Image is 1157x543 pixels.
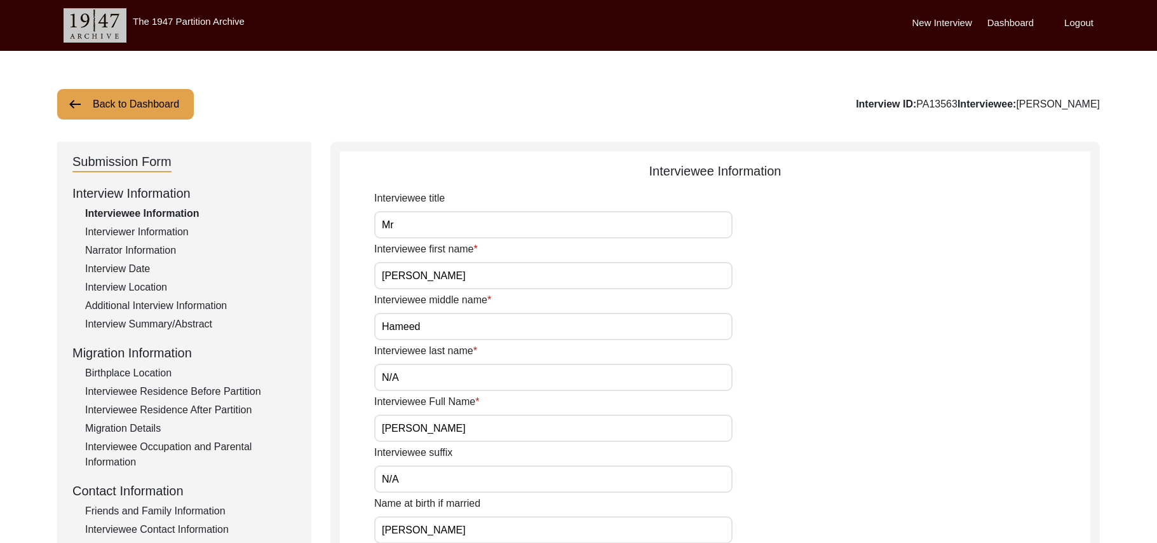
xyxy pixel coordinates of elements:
[85,298,296,313] div: Additional Interview Information
[374,445,452,460] label: Interviewee suffix
[85,439,296,470] div: Interviewee Occupation and Parental Information
[957,99,1016,109] b: Interviewee:
[987,16,1034,31] label: Dashboard
[85,243,296,258] div: Narrator Information
[374,394,479,409] label: Interviewee Full Name
[374,496,480,511] label: Name at birth if married
[85,421,296,436] div: Migration Details
[374,242,478,257] label: Interviewee first name
[64,8,126,43] img: header-logo.png
[72,184,296,203] div: Interview Information
[374,292,491,308] label: Interviewee middle name
[57,89,194,120] button: Back to Dashboard
[85,317,296,332] div: Interview Summary/Abstract
[72,152,172,172] div: Submission Form
[374,343,477,359] label: Interviewee last name
[85,522,296,537] div: Interviewee Contact Information
[85,402,296,418] div: Interviewee Residence After Partition
[85,224,296,240] div: Interviewer Information
[85,206,296,221] div: Interviewee Information
[340,162,1090,181] div: Interviewee Information
[72,481,296,500] div: Contact Information
[85,504,296,519] div: Friends and Family Information
[85,384,296,399] div: Interviewee Residence Before Partition
[912,16,972,31] label: New Interview
[374,191,445,206] label: Interviewee title
[85,261,296,277] div: Interview Date
[856,97,1100,112] div: PA13563 [PERSON_NAME]
[133,16,245,27] label: The 1947 Partition Archive
[85,280,296,295] div: Interview Location
[856,99,916,109] b: Interview ID:
[85,366,296,381] div: Birthplace Location
[1064,16,1093,31] label: Logout
[72,343,296,362] div: Migration Information
[67,97,83,112] img: arrow-left.png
